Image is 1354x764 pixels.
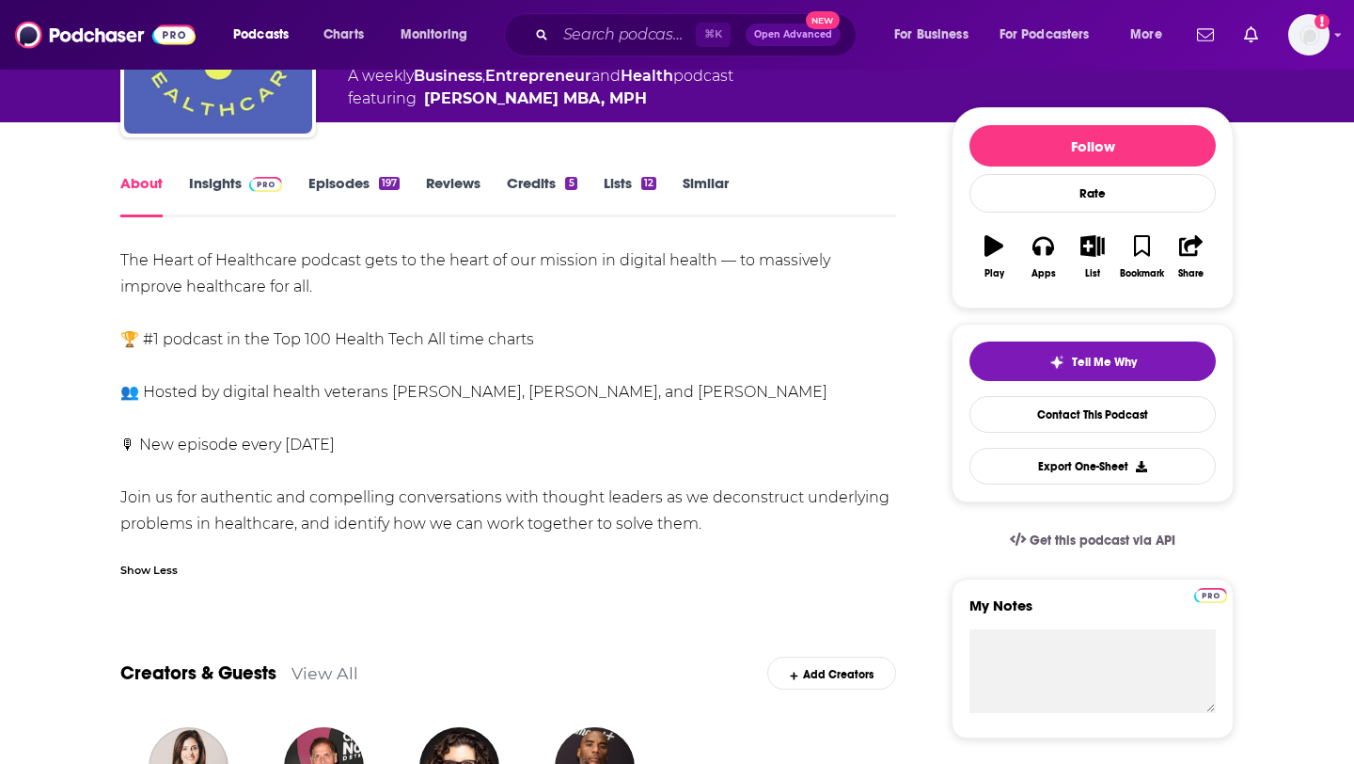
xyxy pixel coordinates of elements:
[1194,588,1227,603] img: Podchaser Pro
[621,67,673,85] a: Health
[969,396,1216,433] a: Contact This Podcast
[1068,223,1117,291] button: List
[1288,14,1330,56] button: Show profile menu
[233,22,289,48] span: Podcasts
[120,174,163,217] a: About
[387,20,492,50] button: open menu
[401,22,467,48] span: Monitoring
[308,174,400,217] a: Episodes197
[1288,14,1330,56] img: User Profile
[1120,268,1164,279] div: Bookmark
[1031,268,1056,279] div: Apps
[987,20,1117,50] button: open menu
[1178,268,1204,279] div: Share
[379,177,400,190] div: 197
[556,20,696,50] input: Search podcasts, credits, & more...
[604,174,656,217] a: Lists12
[881,20,992,50] button: open menu
[754,30,832,40] span: Open Advanced
[1288,14,1330,56] span: Logged in as elliesachs09
[969,342,1216,381] button: tell me why sparkleTell Me Why
[348,88,733,110] span: featuring
[683,174,729,217] a: Similar
[1072,355,1137,370] span: Tell Me Why
[591,67,621,85] span: and
[311,20,375,50] a: Charts
[1167,223,1216,291] button: Share
[507,174,576,217] a: Credits5
[1194,585,1227,603] a: Pro website
[1117,223,1166,291] button: Bookmark
[746,24,841,46] button: Open AdvancedNew
[1315,14,1330,29] svg: Add a profile image
[1117,20,1186,50] button: open menu
[1018,223,1067,291] button: Apps
[414,67,482,85] a: Business
[565,177,576,190] div: 5
[348,65,733,110] div: A weekly podcast
[969,174,1216,213] div: Rate
[969,223,1018,291] button: Play
[806,11,840,29] span: New
[426,174,480,217] a: Reviews
[323,22,364,48] span: Charts
[1085,268,1100,279] div: List
[969,448,1216,485] button: Export One-Sheet
[291,663,358,683] a: View All
[641,177,656,190] div: 12
[1130,22,1162,48] span: More
[984,268,1004,279] div: Play
[767,657,896,690] div: Add Creators
[1236,19,1266,51] a: Show notifications dropdown
[969,125,1216,167] button: Follow
[249,177,282,192] img: Podchaser Pro
[1189,19,1221,51] a: Show notifications dropdown
[120,661,276,685] a: Creators & Guests
[894,22,968,48] span: For Business
[1000,22,1090,48] span: For Podcasters
[995,517,1190,564] a: Get this podcast via API
[220,20,313,50] button: open menu
[482,67,485,85] span: ,
[120,247,896,537] div: The Heart of Healthcare podcast gets to the heart of our mission in digital health — to massively...
[15,17,196,53] img: Podchaser - Follow, Share and Rate Podcasts
[189,174,282,217] a: InsightsPodchaser Pro
[696,23,731,47] span: ⌘ K
[424,88,647,110] a: Halle Tecco MBA, MPH
[1030,533,1175,549] span: Get this podcast via API
[969,597,1216,629] label: My Notes
[522,13,874,56] div: Search podcasts, credits, & more...
[1049,355,1064,370] img: tell me why sparkle
[485,67,591,85] a: Entrepreneur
